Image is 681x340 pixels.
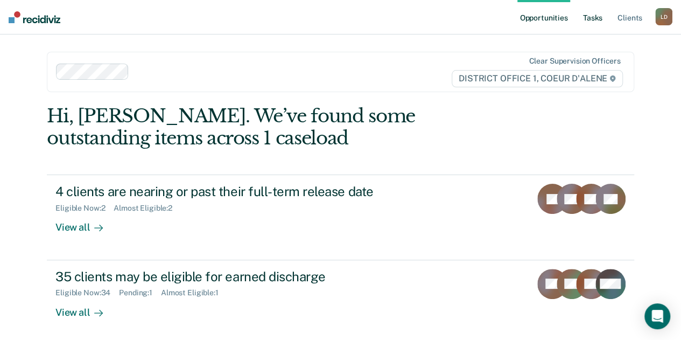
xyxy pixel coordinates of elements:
[452,70,623,87] span: DISTRICT OFFICE 1, COEUR D'ALENE
[655,8,672,25] button: LD
[9,11,60,23] img: Recidiviz
[55,297,116,318] div: View all
[55,288,119,297] div: Eligible Now : 34
[55,184,433,199] div: 4 clients are nearing or past their full-term release date
[655,8,672,25] div: L D
[644,303,670,329] div: Open Intercom Messenger
[47,105,516,149] div: Hi, [PERSON_NAME]. We’ve found some outstanding items across 1 caseload
[114,204,181,213] div: Almost Eligible : 2
[55,204,114,213] div: Eligible Now : 2
[47,175,634,260] a: 4 clients are nearing or past their full-term release dateEligible Now:2Almost Eligible:2View all
[119,288,161,297] div: Pending : 1
[161,288,227,297] div: Almost Eligible : 1
[55,213,116,234] div: View all
[55,269,433,285] div: 35 clients may be eligible for earned discharge
[529,57,620,66] div: Clear supervision officers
